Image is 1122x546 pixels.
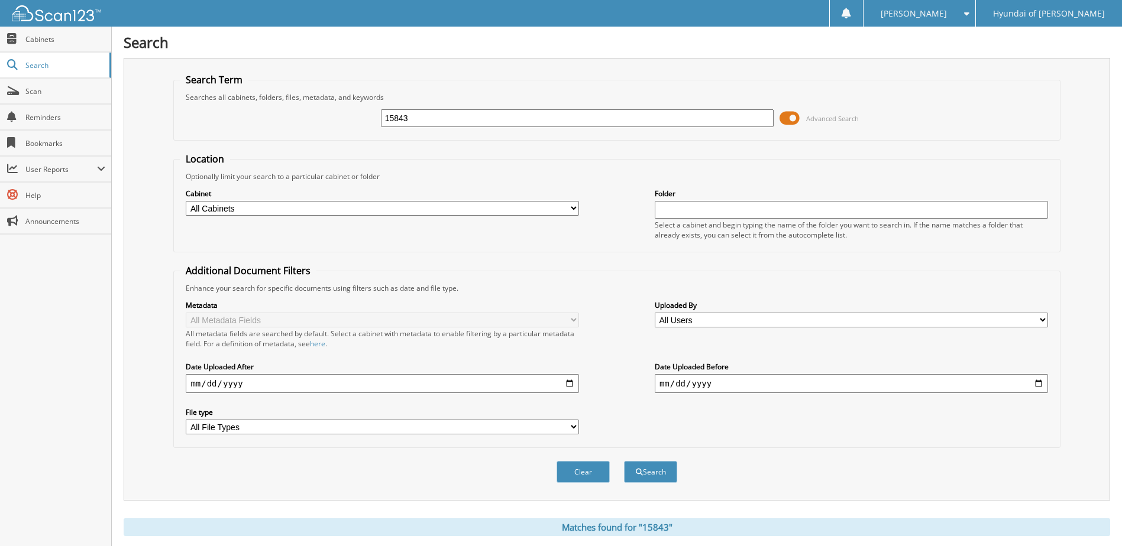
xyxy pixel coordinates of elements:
[186,374,579,393] input: start
[655,188,1048,199] label: Folder
[25,216,105,226] span: Announcements
[806,114,859,123] span: Advanced Search
[180,73,248,86] legend: Search Term
[180,92,1053,102] div: Searches all cabinets, folders, files, metadata, and keywords
[186,329,579,349] div: All metadata fields are searched by default. Select a cabinet with metadata to enable filtering b...
[310,339,325,349] a: here
[25,86,105,96] span: Scan
[624,461,677,483] button: Search
[25,60,104,70] span: Search
[655,362,1048,372] label: Date Uploaded Before
[25,138,105,148] span: Bookmarks
[124,32,1110,52] h1: Search
[180,152,230,165] legend: Location
[186,362,579,372] label: Date Uploaded After
[12,5,101,21] img: scan123-logo-white.svg
[180,264,316,277] legend: Additional Document Filters
[557,461,610,483] button: Clear
[25,164,97,174] span: User Reports
[881,10,947,17] span: [PERSON_NAME]
[25,190,105,200] span: Help
[25,112,105,122] span: Reminders
[124,518,1110,536] div: Matches found for "15843"
[993,10,1105,17] span: Hyundai of [PERSON_NAME]
[186,188,579,199] label: Cabinet
[186,407,579,417] label: File type
[180,283,1053,293] div: Enhance your search for specific documents using filters such as date and file type.
[655,300,1048,310] label: Uploaded By
[180,171,1053,181] div: Optionally limit your search to a particular cabinet or folder
[655,220,1048,240] div: Select a cabinet and begin typing the name of the folder you want to search in. If the name match...
[186,300,579,310] label: Metadata
[655,374,1048,393] input: end
[25,34,105,44] span: Cabinets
